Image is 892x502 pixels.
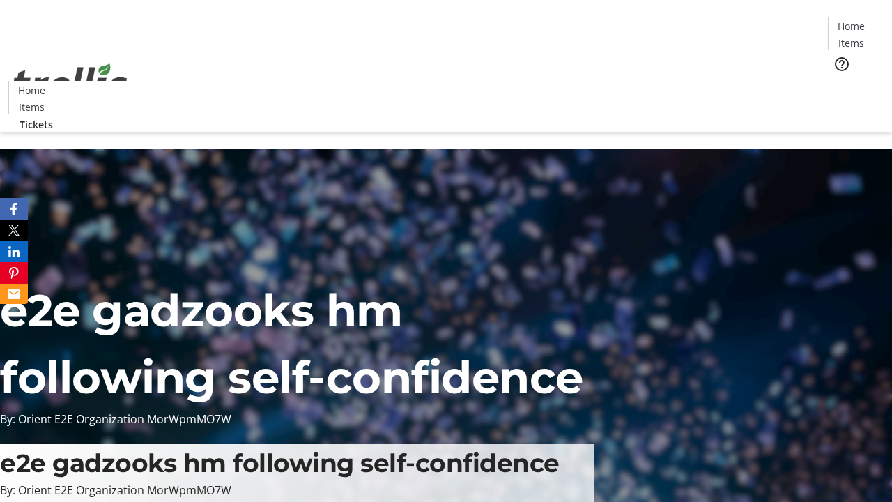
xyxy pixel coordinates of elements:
a: Tickets [8,117,64,132]
span: Tickets [20,117,53,132]
span: Items [838,36,864,50]
span: Tickets [839,81,872,96]
span: Home [18,83,45,98]
a: Home [829,19,873,33]
a: Home [9,83,54,98]
a: Tickets [828,81,884,96]
a: Items [829,36,873,50]
img: Orient E2E Organization MorWpmMO7W's Logo [8,48,132,118]
button: Help [828,50,856,78]
a: Items [9,100,54,114]
span: Home [838,19,865,33]
span: Items [19,100,45,114]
